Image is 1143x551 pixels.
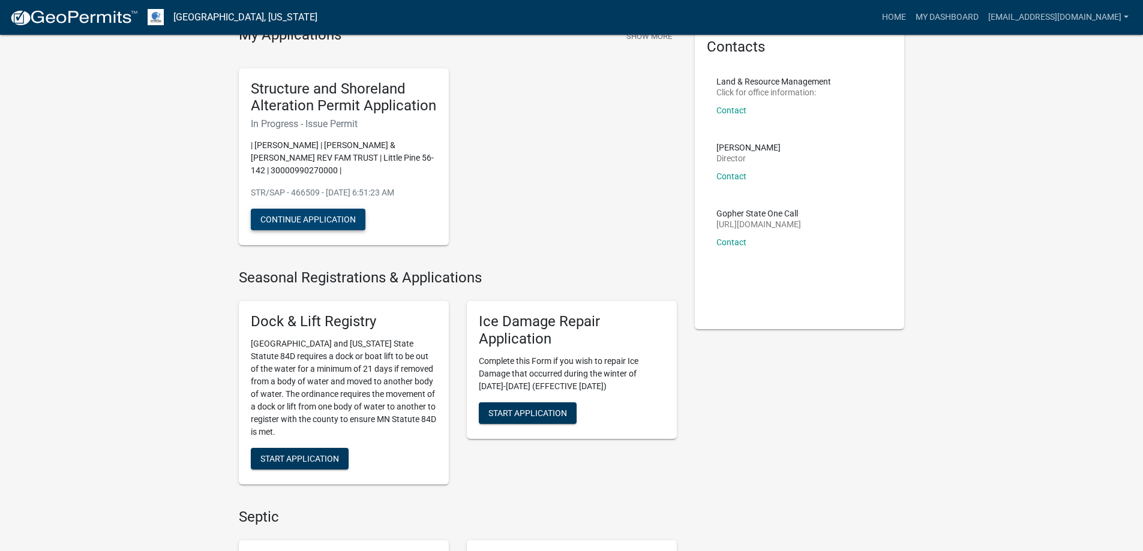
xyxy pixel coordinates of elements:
[622,26,677,46] button: Show More
[251,80,437,115] h5: Structure and Shoreland Alteration Permit Application
[911,6,983,29] a: My Dashboard
[716,171,746,181] a: Contact
[239,26,341,44] h4: My Applications
[877,6,911,29] a: Home
[260,453,339,463] span: Start Application
[716,143,781,152] p: [PERSON_NAME]
[239,508,677,526] h4: Septic
[251,313,437,330] h5: Dock & Lift Registry
[716,209,801,218] p: Gopher State One Call
[716,237,746,247] a: Contact
[479,355,665,393] p: Complete this Form if you wish to repair Ice Damage that occurred during the winter of [DATE]-[DA...
[148,9,164,25] img: Otter Tail County, Minnesota
[716,220,801,228] p: [URL][DOMAIN_NAME]
[251,209,365,230] button: Continue Application
[479,402,577,424] button: Start Application
[479,313,665,348] h5: Ice Damage Repair Application
[251,186,437,199] p: STR/SAP - 466509 - [DATE] 6:51:23 AM
[251,118,437,130] h6: In Progress - Issue Permit
[239,269,677,287] h4: Seasonal Registrations & Applications
[716,77,831,86] p: Land & Resource Management
[251,139,437,177] p: | [PERSON_NAME] | [PERSON_NAME] & [PERSON_NAME] REV FAM TRUST | Little Pine 56-142 | 300009902700...
[716,154,781,162] p: Director
[251,338,437,438] p: [GEOGRAPHIC_DATA] and [US_STATE] State Statute 84D requires a dock or boat lift to be out of the ...
[983,6,1133,29] a: [EMAIL_ADDRESS][DOMAIN_NAME]
[707,38,893,56] h5: Contacts
[716,88,831,97] p: Click for office information:
[251,448,349,469] button: Start Application
[716,106,746,115] a: Contact
[173,7,317,28] a: [GEOGRAPHIC_DATA], [US_STATE]
[488,408,567,417] span: Start Application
